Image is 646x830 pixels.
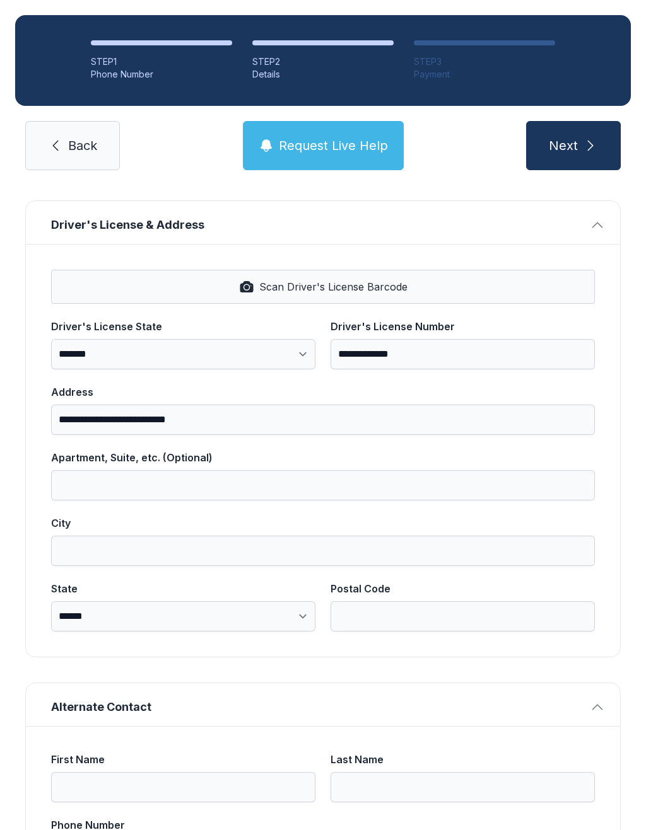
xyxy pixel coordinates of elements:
[91,55,232,68] div: STEP 1
[331,339,595,369] input: Driver's License Number
[51,536,595,566] input: City
[51,516,595,531] div: City
[331,601,595,631] input: Postal Code
[331,772,595,802] input: Last Name
[91,68,232,81] div: Phone Number
[279,137,388,154] span: Request Live Help
[26,201,620,244] button: Driver's License & Address
[51,450,595,465] div: Apartment, Suite, etc. (Optional)
[51,752,315,767] div: First Name
[68,137,97,154] span: Back
[51,405,595,435] input: Address
[252,68,394,81] div: Details
[414,55,555,68] div: STEP 3
[549,137,578,154] span: Next
[51,319,315,334] div: Driver's License State
[26,683,620,726] button: Alternate Contact
[414,68,555,81] div: Payment
[51,772,315,802] input: First Name
[51,601,315,631] select: State
[51,216,585,234] span: Driver's License & Address
[259,279,408,294] span: Scan Driver's License Barcode
[51,581,315,596] div: State
[331,581,595,596] div: Postal Code
[331,752,595,767] div: Last Name
[331,319,595,334] div: Driver's License Number
[51,384,595,400] div: Address
[51,698,585,716] span: Alternate Contact
[252,55,394,68] div: STEP 2
[51,339,315,369] select: Driver's License State
[51,470,595,500] input: Apartment, Suite, etc. (Optional)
